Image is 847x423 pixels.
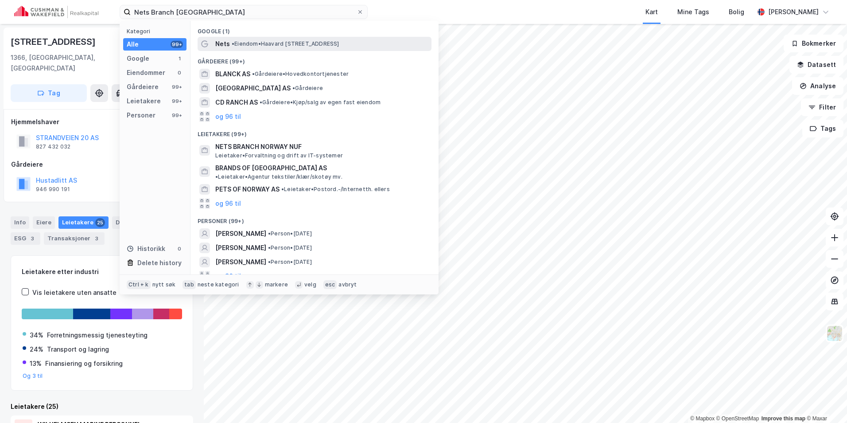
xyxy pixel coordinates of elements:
[281,186,390,193] span: Leietaker • Postord.-/Internetth. ellers
[11,84,87,102] button: Tag
[176,69,183,76] div: 0
[215,69,250,79] span: BLANCK AS
[127,82,159,92] div: Gårdeiere
[176,55,183,62] div: 1
[127,28,186,35] div: Kategori
[127,110,155,121] div: Personer
[47,330,148,341] div: Forretningsmessig tjenesteyting
[32,287,117,298] div: Vis leietakere uten ansatte
[281,186,284,192] span: •
[215,141,428,152] span: NETS BRANCH NORWAY NUF
[47,344,109,355] div: Transport og lagring
[58,216,109,229] div: Leietakere
[23,372,43,380] button: Og 3 til
[14,6,98,18] img: cushman-wakefield-realkapital-logo.202ea83816669bd177139c58696a8fa1.svg
[338,281,357,288] div: avbryt
[190,21,439,37] div: Google (1)
[268,244,312,251] span: Person • [DATE]
[803,380,847,423] iframe: Chat Widget
[304,281,316,288] div: velg
[323,280,337,289] div: esc
[33,216,55,229] div: Eiere
[768,7,819,17] div: [PERSON_NAME]
[260,99,262,106] span: •
[11,401,193,412] div: Leietakere (25)
[792,77,843,95] button: Analyse
[268,244,271,251] span: •
[152,281,176,288] div: nytt søk
[22,266,182,277] div: Leietakere etter industri
[252,70,349,78] span: Gårdeiere • Hovedkontortjenester
[729,7,744,17] div: Bolig
[36,143,70,150] div: 827 432 032
[789,56,843,74] button: Datasett
[127,53,149,64] div: Google
[232,40,234,47] span: •
[11,35,97,49] div: [STREET_ADDRESS]
[215,39,230,49] span: Nets
[690,415,715,422] a: Mapbox
[131,5,357,19] input: Søk på adresse, matrikkel, gårdeiere, leietakere eller personer
[803,380,847,423] div: Kontrollprogram for chat
[36,186,70,193] div: 946 990 191
[232,40,339,47] span: Eiendom • Haavard [STREET_ADDRESS]
[28,234,37,243] div: 3
[215,152,343,159] span: Leietaker • Forvaltning og drift av IT-systemer
[183,280,196,289] div: tab
[268,258,271,265] span: •
[215,111,241,122] button: og 96 til
[260,99,381,106] span: Gårdeiere • Kjøp/salg av egen fast eiendom
[190,51,439,67] div: Gårdeiere (99+)
[215,198,241,209] button: og 96 til
[645,7,658,17] div: Kart
[45,358,123,369] div: Finansiering og forsikring
[198,281,239,288] div: neste kategori
[268,230,312,237] span: Person • [DATE]
[95,218,105,227] div: 25
[215,97,258,108] span: CD RANCH AS
[127,243,165,254] div: Historikk
[11,232,40,245] div: ESG
[127,280,151,289] div: Ctrl + k
[127,39,139,50] div: Alle
[252,70,255,77] span: •
[30,344,43,355] div: 24%
[171,41,183,48] div: 99+
[215,173,342,180] span: Leietaker • Agentur tekstiler/klær/skotøy mv.
[716,415,759,422] a: OpenStreetMap
[11,216,29,229] div: Info
[190,211,439,227] div: Personer (99+)
[30,330,43,341] div: 34%
[11,117,193,127] div: Hjemmelshaver
[92,234,101,243] div: 3
[11,159,193,170] div: Gårdeiere
[30,358,42,369] div: 13%
[802,120,843,137] button: Tags
[784,35,843,52] button: Bokmerker
[215,228,266,239] span: [PERSON_NAME]
[127,96,161,106] div: Leietakere
[215,243,266,253] span: [PERSON_NAME]
[137,258,182,268] div: Delete history
[44,232,105,245] div: Transaksjoner
[11,52,124,74] div: 1366, [GEOGRAPHIC_DATA], [GEOGRAPHIC_DATA]
[677,7,709,17] div: Mine Tags
[268,230,271,237] span: •
[292,85,295,91] span: •
[215,257,266,267] span: [PERSON_NAME]
[127,67,165,78] div: Eiendommer
[171,98,183,105] div: 99+
[176,245,183,252] div: 0
[171,112,183,119] div: 99+
[292,85,323,92] span: Gårdeiere
[826,325,843,342] img: Z
[190,124,439,140] div: Leietakere (99+)
[171,83,183,90] div: 99+
[215,184,280,195] span: PETS OF NORWAY AS
[762,415,805,422] a: Improve this map
[215,271,241,282] button: og 96 til
[801,98,843,116] button: Filter
[265,281,288,288] div: markere
[215,83,291,94] span: [GEOGRAPHIC_DATA] AS
[112,216,156,229] div: Datasett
